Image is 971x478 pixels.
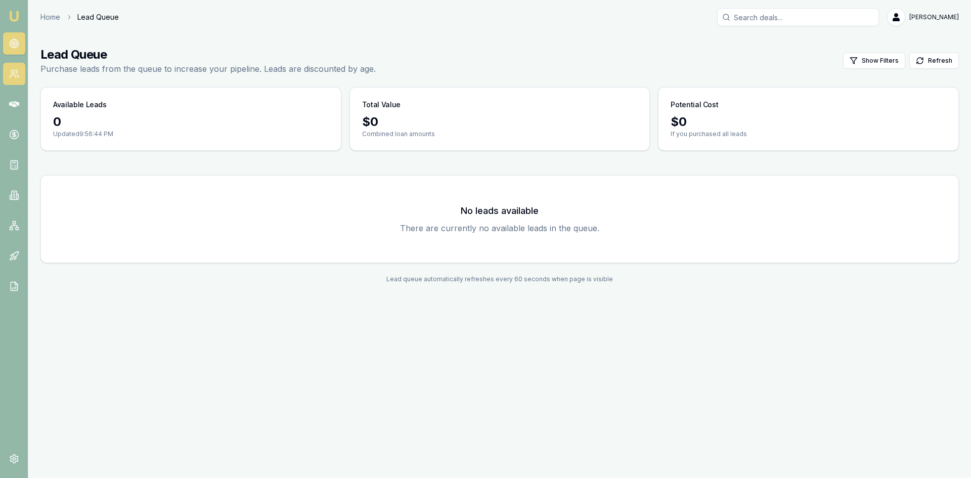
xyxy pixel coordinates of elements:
p: Combined loan amounts [362,130,638,138]
h3: Potential Cost [671,100,718,110]
p: Updated 9:56:44 PM [53,130,329,138]
h3: Total Value [362,100,401,110]
img: emu-icon-u.png [8,10,20,22]
a: Home [40,12,60,22]
button: Refresh [909,53,959,69]
div: $ 0 [362,114,638,130]
span: Lead Queue [77,12,119,22]
div: 0 [53,114,329,130]
h1: Lead Queue [40,47,376,63]
input: Search deals [717,8,879,26]
nav: breadcrumb [40,12,119,22]
p: There are currently no available leads in the queue. [53,222,946,234]
p: If you purchased all leads [671,130,946,138]
div: $ 0 [671,114,946,130]
div: Lead queue automatically refreshes every 60 seconds when page is visible [40,275,959,283]
h3: Available Leads [53,100,107,110]
p: Purchase leads from the queue to increase your pipeline. Leads are discounted by age. [40,63,376,75]
span: [PERSON_NAME] [909,13,959,21]
h3: No leads available [53,204,946,218]
button: Show Filters [843,53,905,69]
